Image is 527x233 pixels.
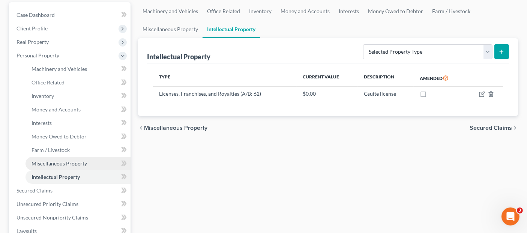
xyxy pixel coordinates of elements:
[26,62,131,76] a: Machinery and Vehicles
[11,211,131,224] a: Unsecured Nonpriority Claims
[32,79,65,86] span: Office Related
[11,184,131,197] a: Secured Claims
[245,2,276,20] a: Inventory
[144,125,207,131] span: Miscellaneous Property
[11,197,131,211] a: Unsecured Priority Claims
[32,66,87,72] span: Machinery and Vehicles
[470,125,512,131] span: Secured Claims
[17,187,53,194] span: Secured Claims
[358,87,414,101] td: Gsuite license
[517,207,523,213] span: 3
[32,106,81,113] span: Money and Accounts
[26,130,131,143] a: Money Owed to Debtor
[470,125,518,131] button: Secured Claims chevron_right
[11,8,131,22] a: Case Dashboard
[17,25,48,32] span: Client Profile
[153,69,297,87] th: Type
[153,87,297,101] td: Licenses, Franchises, and Royalties (A/B: 62)
[138,20,203,38] a: Miscellaneous Property
[32,120,52,126] span: Interests
[358,69,414,87] th: Description
[17,52,59,59] span: Personal Property
[501,207,519,225] iframe: Intercom live chat
[32,133,87,140] span: Money Owed to Debtor
[17,39,49,45] span: Real Property
[17,201,78,207] span: Unsecured Priority Claims
[26,157,131,170] a: Miscellaneous Property
[32,160,87,167] span: Miscellaneous Property
[17,214,88,221] span: Unsecured Nonpriority Claims
[428,2,475,20] a: Farm / Livestock
[203,20,260,38] a: Intellectual Property
[147,52,210,61] div: Intellectual Property
[512,125,518,131] i: chevron_right
[297,69,358,87] th: Current Value
[17,12,55,18] span: Case Dashboard
[138,125,144,131] i: chevron_left
[32,93,54,99] span: Inventory
[276,2,334,20] a: Money and Accounts
[32,174,80,180] span: Intellectual Property
[138,2,203,20] a: Machinery and Vehicles
[297,87,358,101] td: $0.00
[26,116,131,130] a: Interests
[203,2,245,20] a: Office Related
[26,143,131,157] a: Farm / Livestock
[26,103,131,116] a: Money and Accounts
[32,147,70,153] span: Farm / Livestock
[363,2,428,20] a: Money Owed to Debtor
[414,69,465,87] th: Amended
[26,76,131,89] a: Office Related
[138,125,207,131] button: chevron_left Miscellaneous Property
[334,2,363,20] a: Interests
[26,89,131,103] a: Inventory
[26,170,131,184] a: Intellectual Property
